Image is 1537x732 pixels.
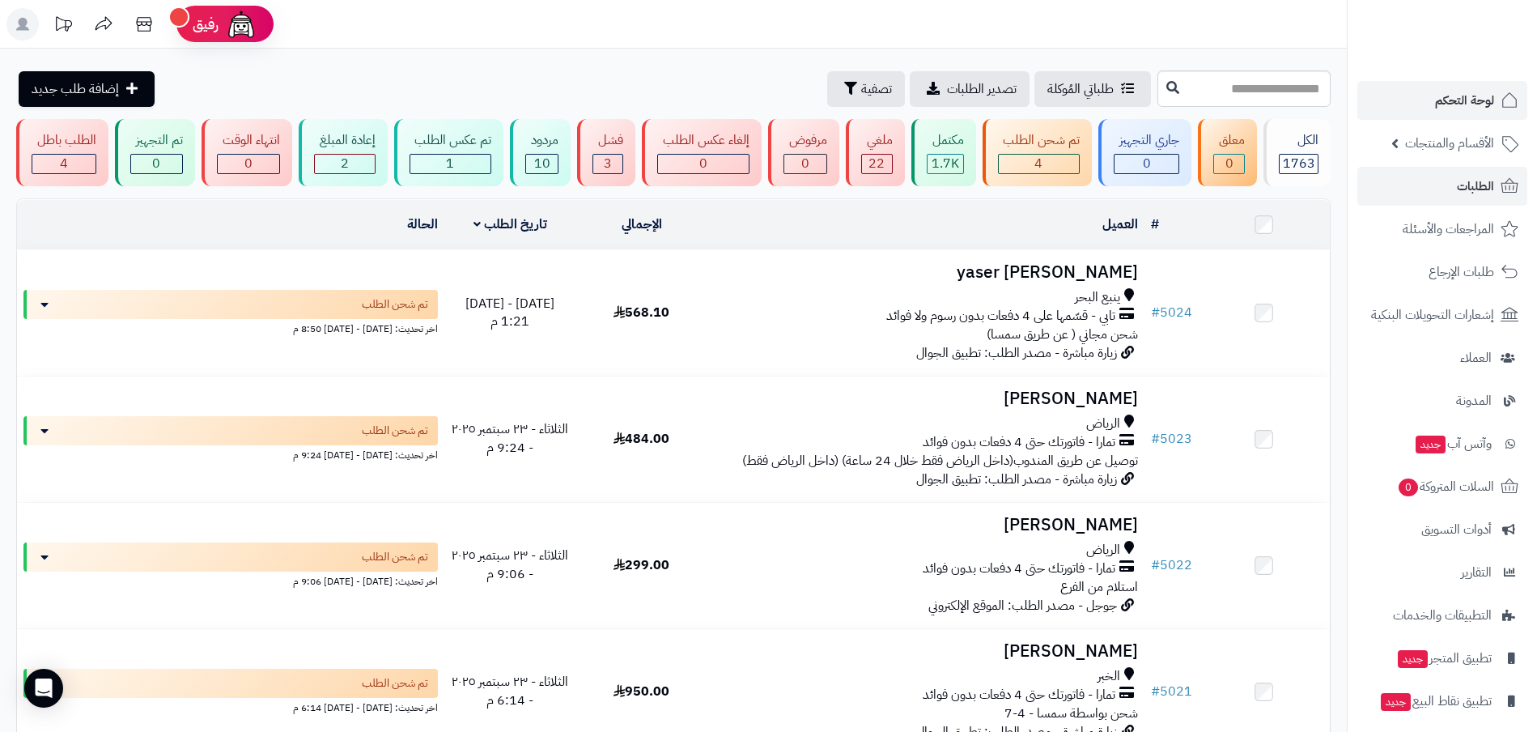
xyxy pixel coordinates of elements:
[1427,40,1522,74] img: logo-2.png
[112,119,198,186] a: تم التجهيز 0
[658,155,749,173] div: 0
[1357,553,1527,592] a: التقارير
[1004,704,1138,723] span: شحن بواسطة سمسا - 4-7
[23,445,438,462] div: اخر تحديث: [DATE] - [DATE] 9:24 م
[23,698,438,715] div: اخر تحديث: [DATE] - [DATE] 6:14 م
[1151,429,1160,449] span: #
[868,154,885,173] span: 22
[152,154,160,173] span: 0
[1047,79,1114,99] span: طلباتي المُوكلة
[927,131,964,150] div: مكتمل
[1397,475,1494,498] span: السلات المتروكة
[1460,347,1492,369] span: العملاء
[1456,389,1492,412] span: المدونة
[614,429,669,449] span: 484.00
[362,423,428,439] span: تم شحن الطلب
[507,119,574,186] a: مردود 10
[998,131,1081,150] div: تم شحن الطلب
[928,155,963,173] div: 1717
[1151,303,1192,322] a: #5024
[1060,577,1138,597] span: استلام من الفرع
[947,79,1017,99] span: تصدير الطلبات
[452,546,568,584] span: الثلاثاء - ٢٣ سبتمبر ٢٠٢٥ - 9:06 م
[614,303,669,322] span: 568.10
[916,343,1117,363] span: زيارة مباشرة - مصدر الطلب: تطبيق الجوال
[1429,261,1494,283] span: طلبات الإرجاع
[923,686,1115,704] span: تمارا - فاتورتك حتى 4 دفعات بدون فوائد
[43,8,83,45] a: تحديثات المنصة
[1086,541,1120,560] span: الرياض
[1114,131,1179,150] div: جاري التجهيز
[1357,682,1527,721] a: تطبيق نقاط البيعجديد
[1151,215,1159,234] a: #
[1357,510,1527,549] a: أدوات التسويق
[979,119,1096,186] a: تم شحن الطلب 4
[699,154,707,173] span: 0
[452,419,568,457] span: الثلاثاء - ٢٣ سبتمبر ٢٠٢٥ - 9:24 م
[362,549,428,565] span: تم شحن الطلب
[1034,154,1042,173] span: 4
[1086,415,1120,433] span: الرياض
[60,154,68,173] span: 4
[862,155,892,173] div: 22
[765,119,843,186] a: مرفوض 0
[410,131,492,150] div: تم عكس الطلب
[657,131,749,150] div: إلغاء عكس الطلب
[362,296,428,313] span: تم شحن الطلب
[410,155,491,173] div: 1
[1381,693,1411,711] span: جديد
[1399,479,1418,496] span: 0
[1195,119,1260,186] a: معلق 0
[130,131,183,150] div: تم التجهيز
[473,215,547,234] a: تاريخ الطلب
[362,675,428,692] span: تم شحن الطلب
[714,516,1138,534] h3: [PERSON_NAME]
[1421,518,1492,541] span: أدوات التسويق
[1457,175,1494,198] span: الطلبات
[244,154,253,173] span: 0
[1357,253,1527,292] a: طلبات الإرجاع
[639,119,765,186] a: إلغاء عكس الطلب 0
[315,155,375,173] div: 2
[1416,436,1446,453] span: جديد
[1371,304,1494,326] span: إشعارات التحويلات البنكية
[1115,155,1178,173] div: 0
[923,433,1115,452] span: تمارا - فاتورتك حتى 4 دفعات بدون فوائد
[1151,303,1160,322] span: #
[465,294,554,332] span: [DATE] - [DATE] 1:21 م
[1151,555,1192,575] a: #5022
[19,71,155,107] a: إضافة طلب جديد
[218,155,279,173] div: 0
[341,154,349,173] span: 2
[1095,119,1195,186] a: جاري التجهيز 0
[23,319,438,336] div: اخر تحديث: [DATE] - [DATE] 8:50 م
[1379,690,1492,713] span: تطبيق نقاط البيع
[1357,596,1527,635] a: التطبيقات والخدمات
[742,451,1138,470] span: توصيل عن طريق المندوب(داخل الرياض فقط خلال 24 ساعة) (داخل الرياض فقط)
[1075,288,1120,307] span: ينبع البحر
[932,154,959,173] span: 1.7K
[24,669,63,708] div: Open Intercom Messenger
[1034,71,1151,107] a: طلباتي المُوكلة
[1435,89,1494,112] span: لوحة التحكم
[1414,432,1492,455] span: وآتس آب
[32,155,96,173] div: 4
[1151,555,1160,575] span: #
[1213,131,1245,150] div: معلق
[295,119,391,186] a: إعادة المبلغ 2
[131,155,182,173] div: 0
[999,155,1080,173] div: 4
[198,119,295,186] a: انتهاء الوقت 0
[314,131,376,150] div: إعادة المبلغ
[1098,667,1120,686] span: الخبر
[1357,639,1527,678] a: تطبيق المتجرجديد
[1357,424,1527,463] a: وآتس آبجديد
[1102,215,1138,234] a: العميل
[1357,338,1527,377] a: العملاء
[1357,210,1527,249] a: المراجعات والأسئلة
[1151,429,1192,449] a: #5023
[23,572,438,589] div: اخر تحديث: [DATE] - [DATE] 9:06 م
[32,131,96,150] div: الطلب باطل
[622,215,662,234] a: الإجمالي
[923,560,1115,578] span: تمارا - فاتورتك حتى 4 دفعات بدون فوائد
